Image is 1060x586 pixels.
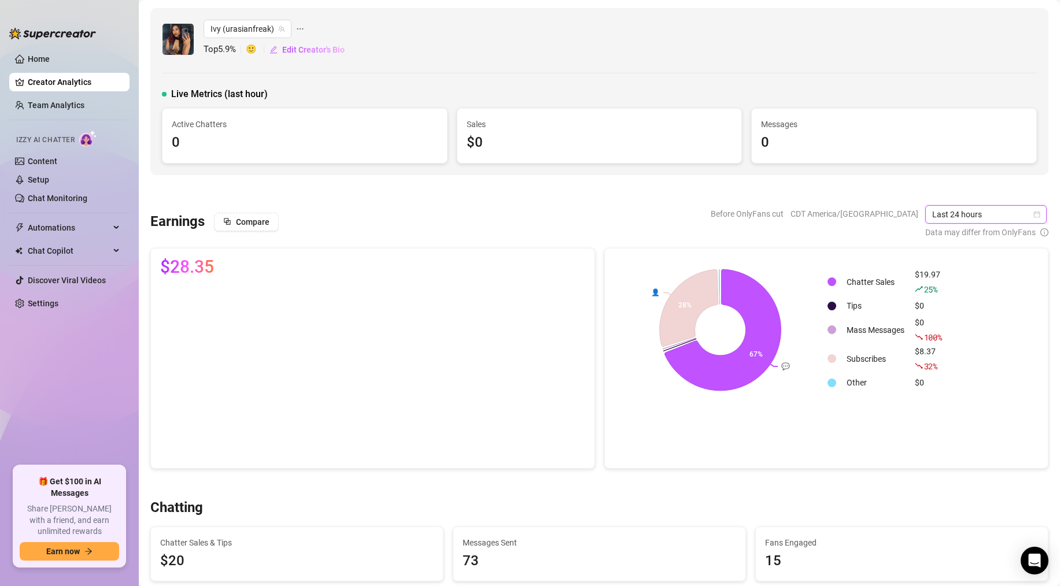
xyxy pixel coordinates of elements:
span: Compare [236,217,269,227]
button: Earn nowarrow-right [20,542,119,561]
span: 🎁 Get $100 in AI Messages [20,476,119,499]
span: 100 % [924,332,942,343]
div: $8.37 [915,345,942,373]
span: Chatter Sales & Tips [160,536,434,549]
span: Izzy AI Chatter [16,135,75,146]
span: fall [915,362,923,370]
span: rise [915,285,923,293]
img: logo-BBDzfeDw.svg [9,28,96,39]
span: Top 5.9 % [204,43,246,57]
a: Team Analytics [28,101,84,110]
text: 👤 [651,288,660,296]
span: Edit Creator's Bio [282,45,345,54]
a: Content [28,157,57,166]
span: ellipsis [296,20,304,38]
span: Share [PERSON_NAME] with a friend, and earn unlimited rewards [20,503,119,537]
td: Tips [842,297,909,315]
span: 🙂 [246,43,269,57]
td: Other [842,374,909,392]
span: 25 % [924,284,937,295]
a: Settings [28,299,58,308]
a: Setup [28,175,49,184]
span: fall [915,333,923,341]
td: Mass Messages [842,316,909,344]
div: $0 [915,299,942,312]
span: block [223,217,231,225]
td: Subscribes [842,345,909,373]
span: Messages Sent [463,536,736,549]
h3: Chatting [150,499,203,517]
td: Chatter Sales [842,268,909,296]
div: $0 [467,132,733,154]
img: Chat Copilot [15,247,23,255]
button: Compare [214,213,279,231]
span: thunderbolt [15,223,24,232]
a: Home [28,54,50,64]
a: Chat Monitoring [28,194,87,203]
span: Automations [28,218,110,237]
span: edit [269,46,278,54]
img: Ivy [162,24,194,55]
a: Creator Analytics [28,73,120,91]
span: calendar [1033,211,1040,218]
text: 💬 [781,362,790,370]
img: AI Chatter [79,130,97,147]
span: Fans Engaged [765,536,1039,549]
div: 73 [463,550,736,572]
span: Messages [761,118,1027,131]
div: 0 [761,132,1027,154]
button: Edit Creator's Bio [269,40,345,59]
span: Live Metrics (last hour) [171,87,268,101]
a: Discover Viral Videos [28,276,106,285]
div: Open Intercom Messenger [1021,547,1048,574]
span: Earn now [46,547,80,556]
span: 32 % [924,361,937,372]
span: Ivy (urasianfreak) [210,20,285,38]
span: Before OnlyFans cut [711,205,784,222]
div: 15 [765,550,1039,572]
span: Chat Copilot [28,242,110,260]
span: $20 [160,550,434,572]
span: Sales [467,118,733,131]
div: $0 [915,376,942,389]
span: Last 24 hours [932,206,1040,223]
span: Active Chatters [172,118,438,131]
span: arrow-right [84,547,93,555]
div: $0 [915,316,942,344]
span: team [278,25,285,32]
h3: Earnings [150,213,205,231]
span: $28.35 [160,258,214,276]
div: 0 [172,132,438,154]
span: info-circle [1040,226,1048,239]
span: Data may differ from OnlyFans [925,226,1036,239]
div: $19.97 [915,268,942,296]
span: CDT America/[GEOGRAPHIC_DATA] [791,205,918,222]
